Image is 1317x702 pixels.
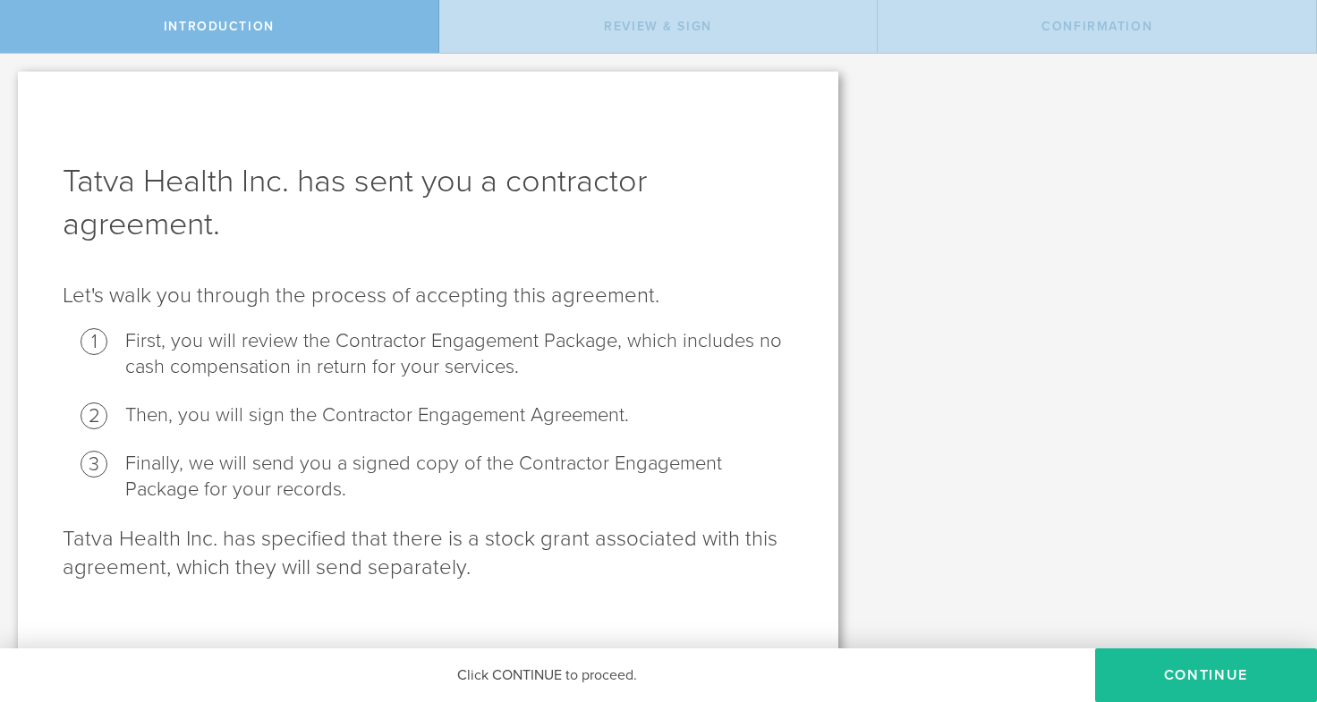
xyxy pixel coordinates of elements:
p: Let's walk you through the process of accepting this agreement. [63,282,794,310]
p: Tatva Health Inc. has specified that there is a stock grant associated with this agreement, which... [63,525,794,582]
span: Review & sign [604,19,712,34]
li: Then, you will sign the Contractor Engagement Agreement. [125,402,794,428]
span: Introduction [164,19,275,34]
span: Confirmation [1041,19,1152,34]
li: Finally, we will send you a signed copy of the Contractor Engagement Package for your records. [125,451,794,503]
button: Continue [1095,648,1317,702]
li: First, you will review the Contractor Engagement Package, which includes no cash compensation in ... [125,328,794,380]
h1: Tatva Health Inc. has sent you a contractor agreement. [63,160,794,246]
